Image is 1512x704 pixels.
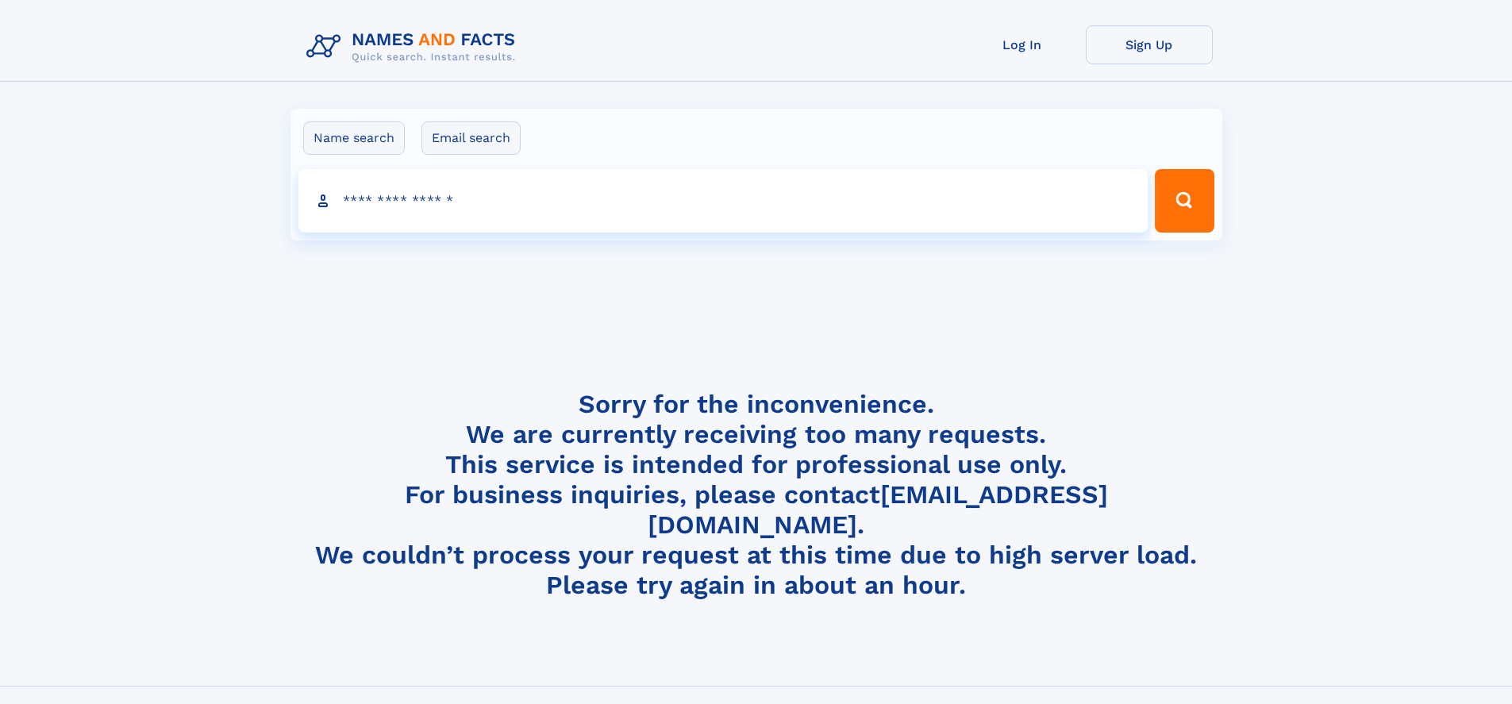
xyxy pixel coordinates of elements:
[303,121,405,155] label: Name search
[959,25,1086,64] a: Log In
[300,389,1213,601] h4: Sorry for the inconvenience. We are currently receiving too many requests. This service is intend...
[300,25,529,68] img: Logo Names and Facts
[1086,25,1213,64] a: Sign Up
[648,479,1108,540] a: [EMAIL_ADDRESS][DOMAIN_NAME]
[421,121,521,155] label: Email search
[1155,169,1214,233] button: Search Button
[298,169,1148,233] input: search input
